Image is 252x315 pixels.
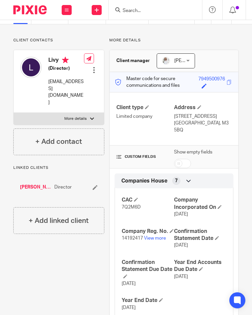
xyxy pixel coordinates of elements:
span: [DATE] [122,281,136,286]
a: View more [144,236,166,241]
h3: Client manager [116,57,150,64]
p: More details [64,116,87,121]
h4: Client type [116,104,174,111]
i: Primary [62,57,69,63]
h4: Year End Accounts Due Date [174,259,226,273]
h4: Livy [48,57,84,65]
p: Client contacts [13,38,104,43]
img: Pixie [13,5,47,14]
input: Search [122,8,182,14]
span: 7Q2M6D [122,205,141,210]
img: svg%3E [20,57,42,78]
h4: Company Reg. No. [122,228,174,235]
p: Limited company [116,113,174,120]
span: 7 [175,178,178,184]
span: [DATE] [174,274,188,279]
h4: + Add contact [35,136,82,147]
h4: Year End Date [122,297,174,304]
h4: CAC [122,197,174,204]
h4: Confirmation Statement Due Date [122,259,174,280]
span: [DATE] [174,212,188,217]
h4: Confirmation Statement Date [174,228,226,242]
p: [STREET_ADDRESS] [174,113,232,120]
h4: Address [174,104,232,111]
p: [EMAIL_ADDRESS][DOMAIN_NAME] [48,78,84,105]
span: [DATE] [174,243,188,248]
h5: (Director) [48,65,84,72]
p: Linked clients [13,165,104,171]
p: [GEOGRAPHIC_DATA], M3 5BQ [174,120,232,133]
h4: CUSTOM FIELDS [116,154,174,160]
span: Director [54,184,72,191]
h4: + Add linked client [29,216,89,226]
span: [PERSON_NAME] [174,58,211,63]
div: 7949500976 [198,76,225,83]
span: 14192417 [122,236,143,241]
span: [DATE] [122,305,136,310]
img: Daisy.JPG [162,57,170,65]
p: Master code for secure communications and files [115,75,198,89]
p: More details [109,38,239,43]
span: Companies House [121,178,167,185]
a: [PERSON_NAME] [20,184,51,191]
label: Show empty fields [174,149,212,155]
h4: Company Incorporated On [174,197,226,211]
